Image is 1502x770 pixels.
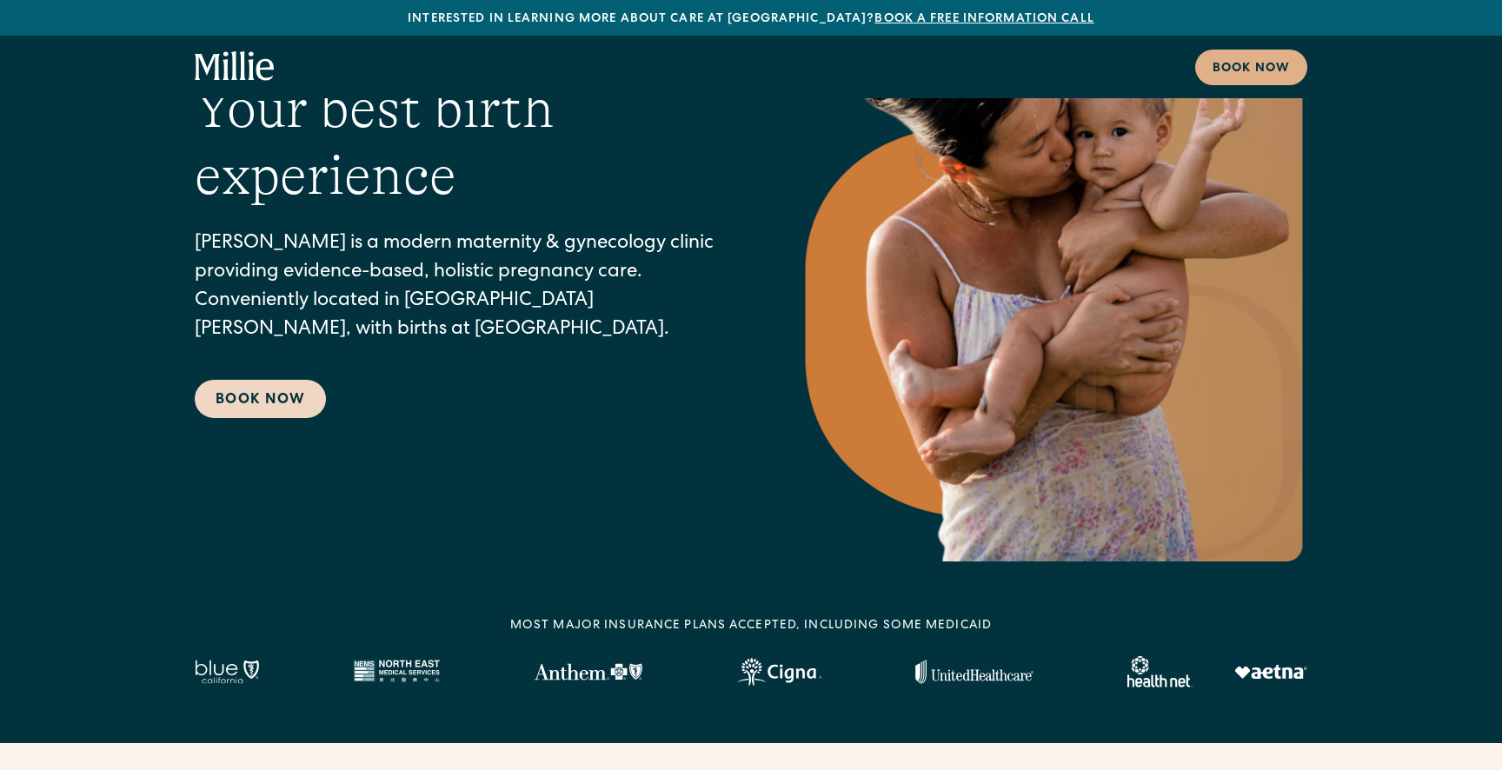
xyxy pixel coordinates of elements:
[353,660,440,684] img: North East Medical Services logo
[915,660,1033,684] img: United Healthcare logo
[510,617,992,635] div: MOST MAJOR INSURANCE PLANS ACCEPTED, INCLUDING some MEDICAID
[1127,656,1193,687] img: Healthnet logo
[874,13,1093,25] a: Book a free information call
[1213,60,1290,78] div: Book now
[195,230,730,345] p: [PERSON_NAME] is a modern maternity & gynecology clinic providing evidence-based, holistic pregna...
[195,380,326,418] a: Book Now
[737,658,821,686] img: Cigna logo
[1195,50,1307,85] a: Book now
[195,51,275,83] a: home
[195,660,259,684] img: Blue California logo
[534,663,642,680] img: Anthem Logo
[195,76,730,209] h1: Your best birth experience
[1234,665,1307,679] img: Aetna logo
